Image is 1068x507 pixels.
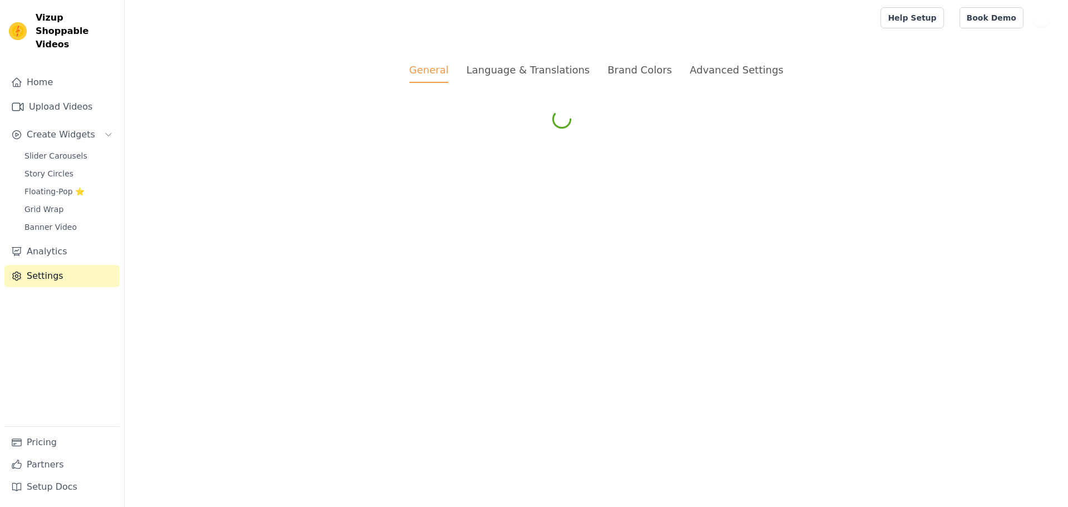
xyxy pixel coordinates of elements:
div: Language & Translations [466,62,590,77]
a: Story Circles [18,166,120,181]
a: Analytics [4,240,120,263]
button: Create Widgets [4,124,120,146]
a: Home [4,71,120,93]
a: Partners [4,454,120,476]
a: Settings [4,265,120,287]
span: Banner Video [24,221,77,233]
div: Brand Colors [607,62,672,77]
a: Banner Video [18,219,120,235]
span: Create Widgets [27,128,95,141]
span: Slider Carousels [24,150,87,161]
a: Setup Docs [4,476,120,498]
a: Pricing [4,431,120,454]
div: General [409,62,449,83]
span: Story Circles [24,168,73,179]
a: Floating-Pop ⭐ [18,184,120,199]
a: Grid Wrap [18,201,120,217]
a: Slider Carousels [18,148,120,164]
div: Advanced Settings [690,62,783,77]
img: Vizup [9,22,27,40]
a: Help Setup [881,7,943,28]
a: Upload Videos [4,96,120,118]
span: Floating-Pop ⭐ [24,186,85,197]
a: Book Demo [960,7,1023,28]
span: Vizup Shoppable Videos [36,11,115,51]
span: Grid Wrap [24,204,63,215]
